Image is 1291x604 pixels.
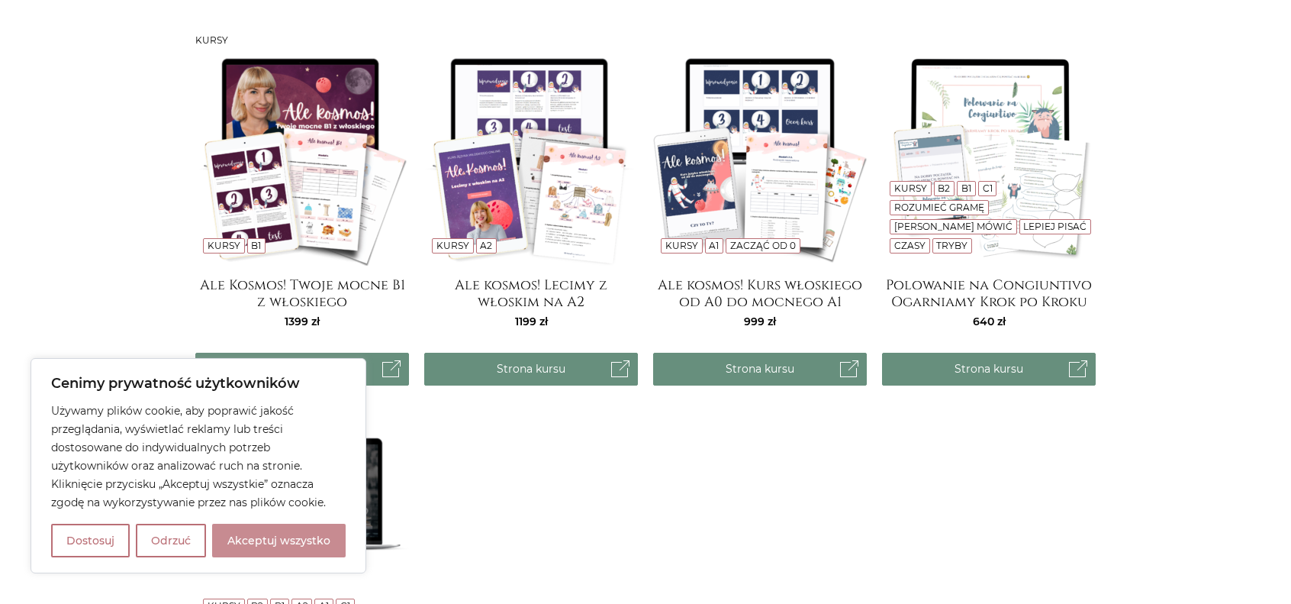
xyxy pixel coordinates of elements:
[195,353,409,386] a: Strona kursu
[51,524,130,557] button: Dostosuj
[973,315,1006,328] span: 640
[882,277,1096,308] a: Polowanie na Congiuntivo Ogarniamy Krok po Kroku
[894,182,927,194] a: Kursy
[730,240,796,251] a: Zacząć od 0
[665,240,698,251] a: Kursy
[882,353,1096,386] a: Strona kursu
[894,202,984,213] a: Rozumieć gramę
[436,240,469,251] a: Kursy
[894,221,1013,232] a: [PERSON_NAME] mówić
[709,240,719,251] a: A1
[208,240,240,251] a: Kursy
[136,524,206,557] button: Odrzuć
[653,353,867,386] a: Strona kursu
[1023,221,1087,232] a: Lepiej pisać
[51,374,346,392] p: Cenimy prywatność użytkowników
[424,277,638,308] a: Ale kosmos! Lecimy z włoskim na A2
[744,315,776,328] span: 999
[894,240,926,251] a: Czasy
[983,182,993,194] a: C1
[515,315,548,328] span: 1199
[51,402,346,512] p: Używamy plików cookie, aby poprawić jakość przeglądania, wyświetlać reklamy lub treści dostosowan...
[195,277,409,308] a: Ale Kosmos! Twoje mocne B1 z włoskiego
[961,182,971,194] a: B1
[285,315,320,328] span: 1399
[195,35,1096,46] h3: Kursy
[480,240,492,251] a: A2
[936,240,967,251] a: Tryby
[212,524,346,557] button: Akceptuj wszystko
[251,240,261,251] a: B1
[653,277,867,308] a: Ale kosmos! Kurs włoskiego od A0 do mocnego A1
[424,353,638,386] a: Strona kursu
[938,182,950,194] a: B2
